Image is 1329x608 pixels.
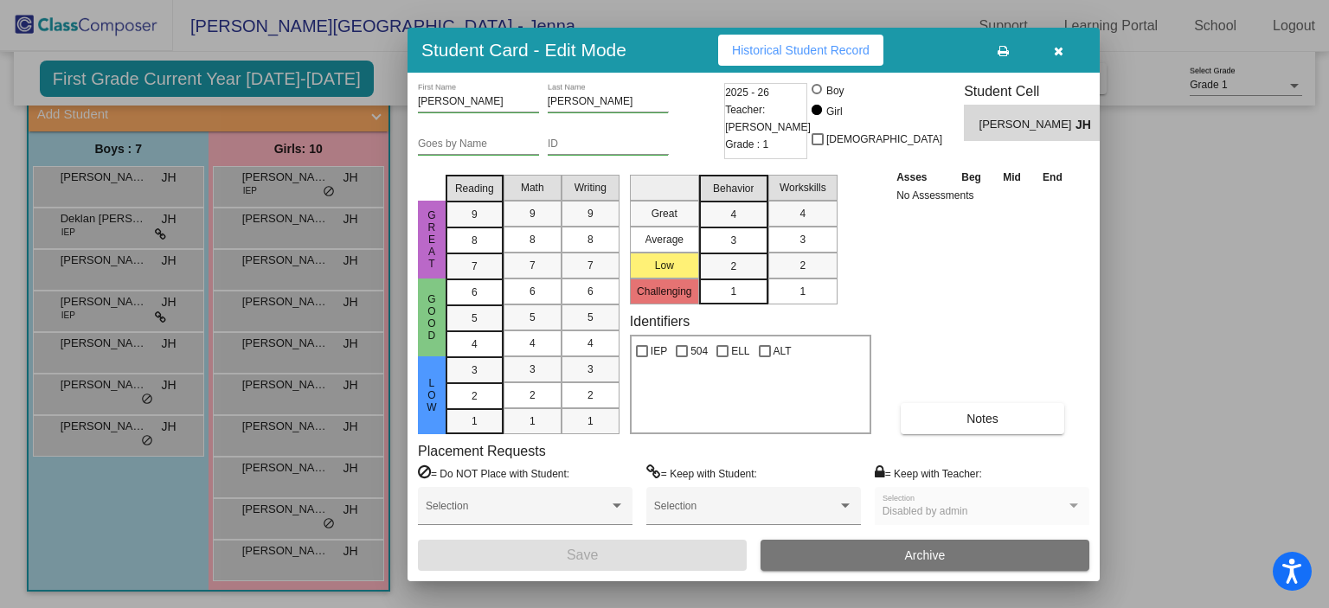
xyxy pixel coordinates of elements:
[418,464,569,482] label: = Do NOT Place with Student:
[530,258,536,273] span: 7
[732,43,870,57] span: Historical Student Record
[966,412,998,426] span: Notes
[424,209,440,270] span: Great
[901,403,1064,434] button: Notes
[730,284,736,299] span: 1
[587,284,594,299] span: 6
[799,206,806,221] span: 4
[530,206,536,221] span: 9
[774,341,792,362] span: ALT
[761,540,1089,571] button: Archive
[472,413,478,429] span: 1
[875,464,982,482] label: = Keep with Teacher:
[424,293,440,342] span: Good
[587,232,594,247] span: 8
[530,387,536,403] span: 2
[825,104,843,119] div: Girl
[587,336,594,351] span: 4
[950,168,992,187] th: Beg
[646,464,757,482] label: = Keep with Student:
[892,187,1074,204] td: No Assessments
[964,83,1114,99] h3: Student Cell
[587,387,594,403] span: 2
[424,377,440,413] span: Low
[530,232,536,247] span: 8
[883,505,968,517] span: Disabled by admin
[418,443,546,459] label: Placement Requests
[730,233,736,248] span: 3
[421,39,626,61] h3: Student Card - Edit Mode
[521,180,544,195] span: Math
[730,207,736,222] span: 4
[472,233,478,248] span: 8
[530,413,536,429] span: 1
[651,341,667,362] span: IEP
[418,138,539,150] input: goes by name
[472,388,478,404] span: 2
[587,310,594,325] span: 5
[530,362,536,377] span: 3
[472,336,478,352] span: 4
[892,168,950,187] th: Asses
[530,310,536,325] span: 5
[730,259,736,274] span: 2
[690,341,708,362] span: 504
[713,181,754,196] span: Behavior
[799,284,806,299] span: 1
[1031,168,1073,187] th: End
[826,129,942,150] span: [DEMOGRAPHIC_DATA]
[1075,116,1100,134] span: JH
[455,181,494,196] span: Reading
[979,116,1075,134] span: [PERSON_NAME]
[718,35,883,66] button: Historical Student Record
[472,285,478,300] span: 6
[725,84,769,101] span: 2025 - 26
[780,180,826,195] span: Workskills
[587,362,594,377] span: 3
[725,101,811,136] span: Teacher: [PERSON_NAME]
[530,284,536,299] span: 6
[472,259,478,274] span: 7
[630,313,690,330] label: Identifiers
[530,336,536,351] span: 4
[472,362,478,378] span: 3
[567,547,598,562] span: Save
[472,207,478,222] span: 9
[587,413,594,429] span: 1
[587,258,594,273] span: 7
[725,136,768,153] span: Grade : 1
[575,180,607,195] span: Writing
[799,232,806,247] span: 3
[905,548,946,562] span: Archive
[731,341,749,362] span: ELL
[992,168,1031,187] th: Mid
[587,206,594,221] span: 9
[472,310,478,326] span: 5
[799,258,806,273] span: 2
[418,540,747,571] button: Save
[825,83,844,99] div: Boy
